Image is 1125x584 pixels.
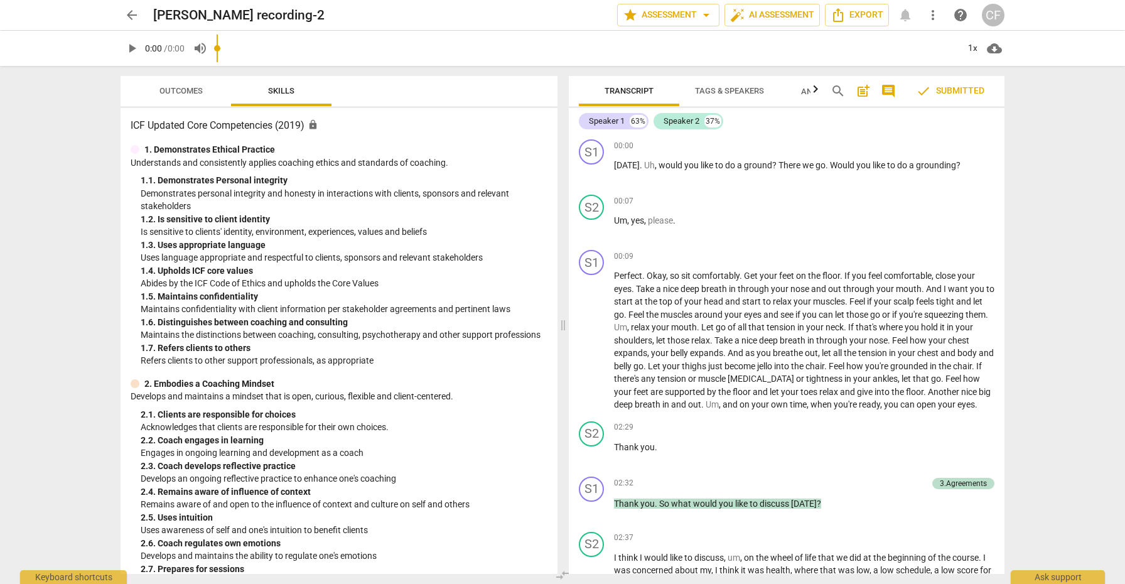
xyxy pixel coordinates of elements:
[650,387,665,397] span: are
[635,296,645,306] span: at
[605,86,654,95] span: Transcript
[963,374,980,384] span: how
[829,361,846,371] span: Feel
[779,271,796,281] span: feet
[849,296,867,306] span: Feel
[853,81,873,101] button: Add summary
[614,251,633,262] span: 00:09
[744,160,772,170] span: ground
[957,271,975,281] span: your
[671,322,697,332] span: mouth
[828,81,848,101] button: Search
[714,335,735,345] span: Take
[614,348,647,358] span: expands
[892,310,899,320] span: if
[614,361,633,371] span: belly
[835,310,846,320] span: let
[742,296,763,306] span: start
[825,4,889,26] button: Export
[844,348,858,358] span: the
[141,251,547,264] p: Uses language appropriate and respectful to clients, sponsors and relevant stakeholders
[953,8,968,23] span: help
[664,115,699,127] div: Speaker 2
[922,284,926,294] span: .
[744,271,760,281] span: Get
[153,8,325,23] h2: [PERSON_NAME] recording-2
[643,361,648,371] span: .
[733,387,753,397] span: floor
[655,160,659,170] span: ,
[614,215,627,225] span: Um
[614,387,633,397] span: your
[926,284,944,294] span: And
[614,160,640,170] span: [DATE]
[646,310,660,320] span: the
[141,264,547,278] div: 1. 4. Upholds ICF core values
[811,284,828,294] span: and
[660,310,694,320] span: muscles
[780,335,807,345] span: breath
[651,348,670,358] span: your
[701,322,716,332] span: Let
[929,335,948,345] span: your
[614,196,633,207] span: 00:07
[614,141,633,151] span: 00:00
[614,284,632,294] span: eyes
[774,361,791,371] span: into
[763,296,773,306] span: to
[688,374,698,384] span: or
[830,160,856,170] span: Would
[630,115,647,127] div: 63%
[627,322,631,332] span: ,
[759,335,780,345] span: deep
[141,213,547,226] div: 1. 2. Is sensitive to client identity
[724,310,744,320] span: your
[633,387,650,397] span: feet
[790,284,811,294] span: nose
[697,322,701,332] span: .
[796,271,808,281] span: on
[648,361,662,371] span: Let
[845,296,849,306] span: .
[730,8,745,23] span: auto_fix_high
[957,348,979,358] span: body
[614,310,624,320] span: go
[853,374,873,384] span: your
[763,310,780,320] span: and
[831,84,846,99] span: search
[701,160,715,170] span: like
[141,354,547,367] p: Refers clients to other support professionals, as appropriate
[644,160,655,170] span: Filler word
[972,361,976,371] span: .
[778,160,802,170] span: There
[844,374,853,384] span: in
[931,374,941,384] span: go
[724,361,757,371] span: become
[846,310,870,320] span: those
[684,296,704,306] span: your
[623,8,638,23] span: star
[648,215,673,225] span: Filler word
[623,8,714,23] span: Assessment
[681,284,701,294] span: deep
[663,284,681,294] span: nice
[145,43,162,53] span: 0:00
[831,8,883,23] span: Export
[856,322,879,332] span: that's
[141,239,547,252] div: 1. 3. Uses appropriate language
[631,215,644,225] span: yes
[852,271,868,281] span: you
[906,78,994,104] button: Review is completed
[716,322,728,332] span: go
[681,271,692,281] span: sit
[873,160,887,170] span: like
[124,8,139,23] span: arrow_back
[868,271,884,281] span: feel
[924,310,966,320] span: squeezing
[930,361,939,371] span: in
[737,160,744,170] span: a
[757,361,774,371] span: jello
[699,8,714,23] span: arrow_drop_down
[945,374,963,384] span: Feel
[870,310,882,320] span: go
